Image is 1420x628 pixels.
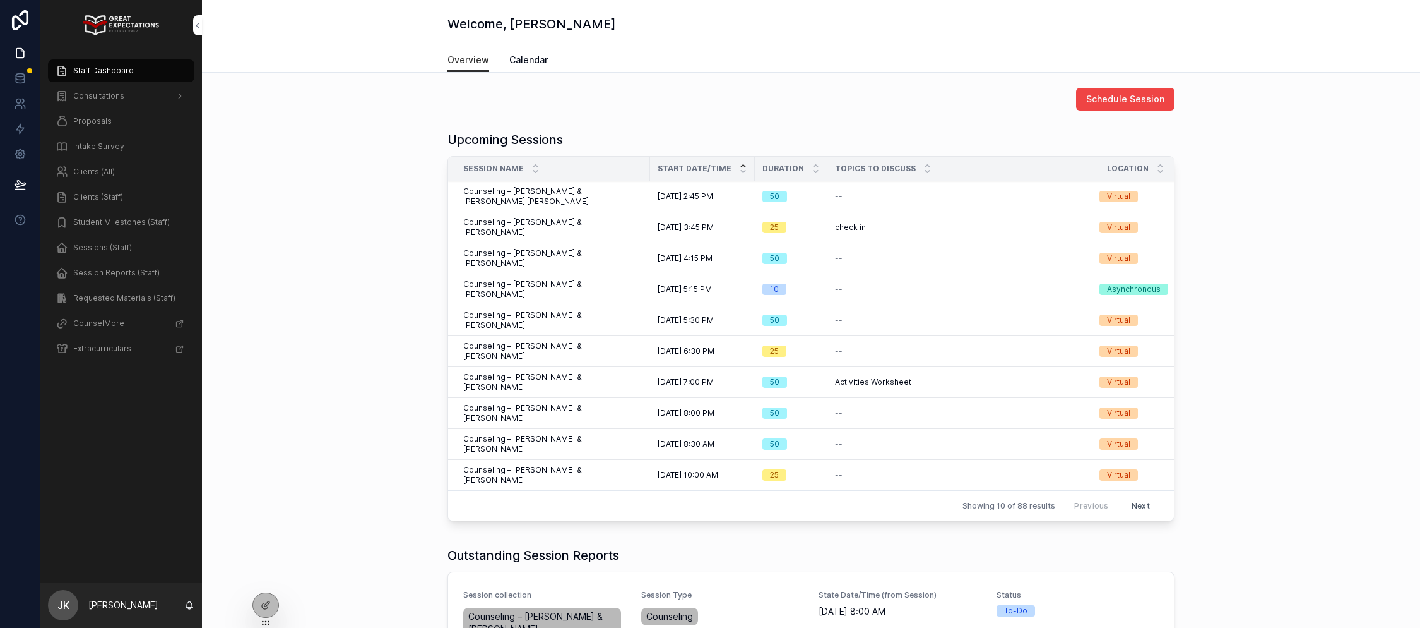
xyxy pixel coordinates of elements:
[770,377,779,388] div: 50
[48,287,194,310] a: Requested Materials (Staff)
[770,346,779,357] div: 25
[73,116,112,126] span: Proposals
[463,248,642,269] span: Counseling – [PERSON_NAME] & [PERSON_NAME]
[73,217,170,227] span: Student Milestones (Staff)
[819,605,981,618] span: [DATE] 8:00 AM
[509,54,548,66] span: Calendar
[835,253,843,263] span: --
[770,315,779,326] div: 50
[762,164,804,174] span: Duration
[48,262,194,284] a: Session Reports (Staff)
[835,191,843,202] span: --
[658,408,714,418] span: [DATE] 8:00 PM
[463,341,642,361] span: Counseling – [PERSON_NAME] & [PERSON_NAME]
[73,167,115,177] span: Clients (All)
[658,439,714,449] span: [DATE] 8:30 AM
[835,408,843,418] span: --
[1076,88,1174,111] button: Schedule Session
[770,222,779,233] div: 25
[57,598,69,613] span: JK
[83,15,158,35] img: App logo
[835,377,911,387] span: Activities Worksheet
[88,599,158,612] p: [PERSON_NAME]
[770,191,779,202] div: 50
[463,590,626,600] span: Session collection
[73,318,124,329] span: CounselMore
[658,284,712,294] span: [DATE] 5:15 PM
[447,54,489,66] span: Overview
[48,135,194,158] a: Intake Survey
[658,222,714,232] span: [DATE] 3:45 PM
[463,434,642,454] span: Counseling – [PERSON_NAME] & [PERSON_NAME]
[1123,496,1159,516] button: Next
[1107,438,1130,450] div: Virtual
[48,59,194,82] a: Staff Dashboard
[658,164,731,174] span: Start Date/Time
[73,268,160,278] span: Session Reports (Staff)
[658,377,714,387] span: [DATE] 7:00 PM
[835,284,843,294] span: --
[770,408,779,419] div: 50
[1107,222,1130,233] div: Virtual
[447,49,489,73] a: Overview
[463,164,524,174] span: Session Name
[770,438,779,450] div: 50
[463,403,642,423] span: Counseling – [PERSON_NAME] & [PERSON_NAME]
[463,372,642,392] span: Counseling – [PERSON_NAME] & [PERSON_NAME]
[1107,253,1130,264] div: Virtual
[73,66,134,76] span: Staff Dashboard
[48,85,194,107] a: Consultations
[48,160,194,183] a: Clients (All)
[997,590,1159,600] span: Status
[463,217,642,238] span: Counseling – [PERSON_NAME] & [PERSON_NAME]
[1107,315,1130,326] div: Virtual
[658,470,718,480] span: [DATE] 10:00 AM
[73,243,132,253] span: Sessions (Staff)
[48,211,194,234] a: Student Milestones (Staff)
[962,501,1055,511] span: Showing 10 of 88 results
[463,279,642,299] span: Counseling – [PERSON_NAME] & [PERSON_NAME]
[1107,377,1130,388] div: Virtual
[1004,605,1027,617] div: To-Do
[40,51,202,377] div: scrollable content
[48,110,194,133] a: Proposals
[48,312,194,335] a: CounselMore
[770,469,779,481] div: 25
[1107,284,1161,295] div: Asynchronous
[1107,469,1130,481] div: Virtual
[770,253,779,264] div: 50
[658,253,713,263] span: [DATE] 4:15 PM
[48,337,194,360] a: Extracurriculars
[658,346,714,356] span: [DATE] 6:30 PM
[73,142,124,152] span: Intake Survey
[1086,93,1164,106] span: Schedule Session
[463,186,642,207] span: Counseling – [PERSON_NAME] & [PERSON_NAME] [PERSON_NAME]
[463,310,642,330] span: Counseling – [PERSON_NAME] & [PERSON_NAME]
[835,315,843,325] span: --
[48,186,194,208] a: Clients (Staff)
[447,15,615,33] h1: Welcome, [PERSON_NAME]
[646,610,693,623] span: Counseling
[48,236,194,259] a: Sessions (Staff)
[770,284,779,295] div: 10
[641,590,804,600] span: Session Type
[1107,408,1130,419] div: Virtual
[1107,191,1130,202] div: Virtual
[1107,346,1130,357] div: Virtual
[658,315,714,325] span: [DATE] 5:30 PM
[73,91,124,101] span: Consultations
[835,346,843,356] span: --
[835,164,916,174] span: Topics to discuss
[835,439,843,449] span: --
[835,222,866,232] span: check in
[819,590,981,600] span: State Date/Time (from Session)
[73,293,175,303] span: Requested Materials (Staff)
[463,465,642,485] span: Counseling – [PERSON_NAME] & [PERSON_NAME]
[658,191,713,202] span: [DATE] 2:45 PM
[835,470,843,480] span: --
[73,344,131,354] span: Extracurriculars
[447,546,619,564] h1: Outstanding Session Reports
[509,49,548,74] a: Calendar
[447,131,563,148] h1: Upcoming Sessions
[1107,164,1149,174] span: Location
